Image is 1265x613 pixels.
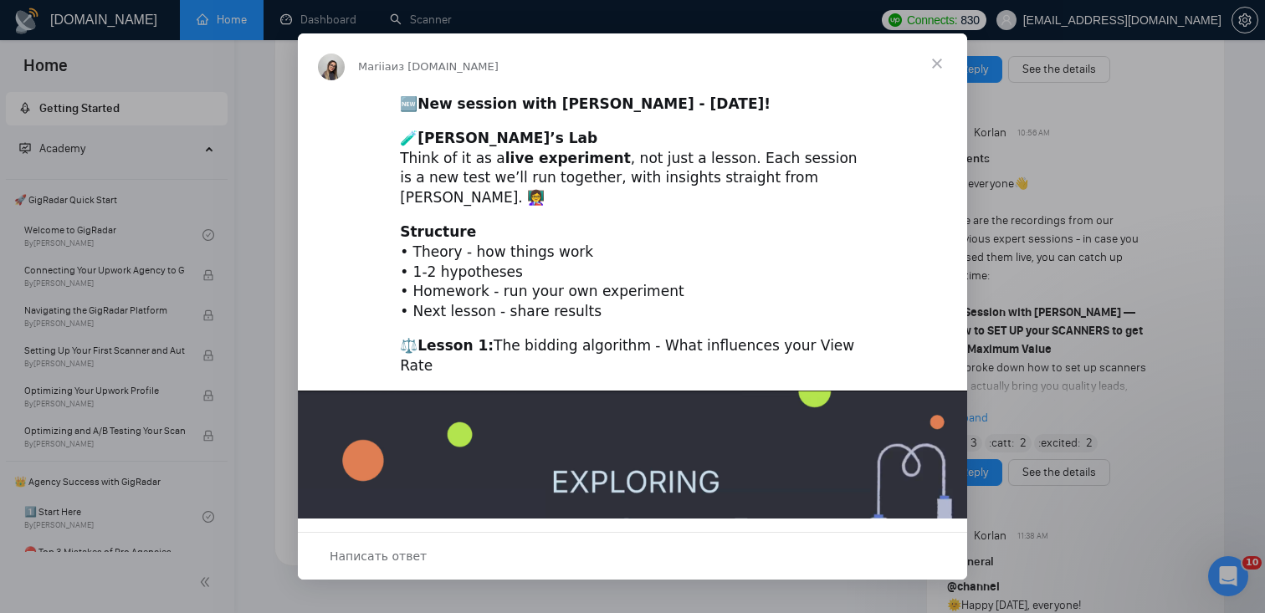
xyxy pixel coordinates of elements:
span: из [DOMAIN_NAME] [392,60,499,73]
span: Закрыть [907,33,967,94]
b: Structure [400,223,476,240]
b: [PERSON_NAME]’s Lab [417,130,597,146]
div: 🧪 Think of it as a , not just a lesson. Each session is a new test we’ll run together, with insig... [400,129,865,208]
div: • Theory - how things work • 1-2 hypotheses • Homework - run your own experiment • Next lesson - ... [400,222,865,322]
b: Lesson 1: [417,337,494,354]
span: Mariia [358,60,392,73]
div: 🆕 [400,95,865,115]
img: Profile image for Mariia [318,54,345,80]
div: ⚖️ The bidding algorithm - What influences your View Rate [400,336,865,376]
span: Написать ответ [330,545,427,567]
div: Открыть разговор и ответить [298,532,967,580]
b: live experiment [505,150,631,166]
b: New session with [PERSON_NAME] - [DATE]! [417,95,771,112]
